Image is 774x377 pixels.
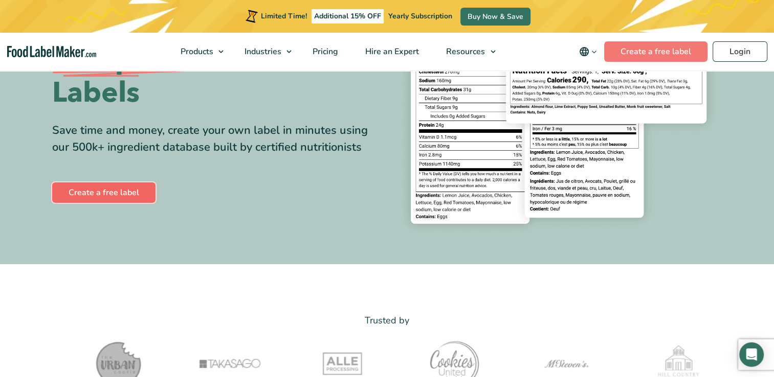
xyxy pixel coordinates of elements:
[388,11,452,21] span: Yearly Subscription
[713,41,767,62] a: Login
[739,342,764,367] div: Open Intercom Messenger
[433,33,500,70] a: Resources
[241,46,282,57] span: Industries
[52,42,193,76] span: Compliant
[52,182,156,203] a: Create a free label
[309,46,339,57] span: Pricing
[352,33,430,70] a: Hire an Expert
[178,46,214,57] span: Products
[312,9,384,23] span: Additional 15% OFF
[604,41,707,62] a: Create a free label
[52,313,722,328] p: Trusted by
[167,33,229,70] a: Products
[460,8,530,26] a: Buy Now & Save
[52,122,380,156] div: Save time and money, create your own label in minutes using our 500k+ ingredient database built b...
[261,11,307,21] span: Limited Time!
[362,46,420,57] span: Hire an Expert
[231,33,297,70] a: Industries
[443,46,486,57] span: Resources
[299,33,349,70] a: Pricing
